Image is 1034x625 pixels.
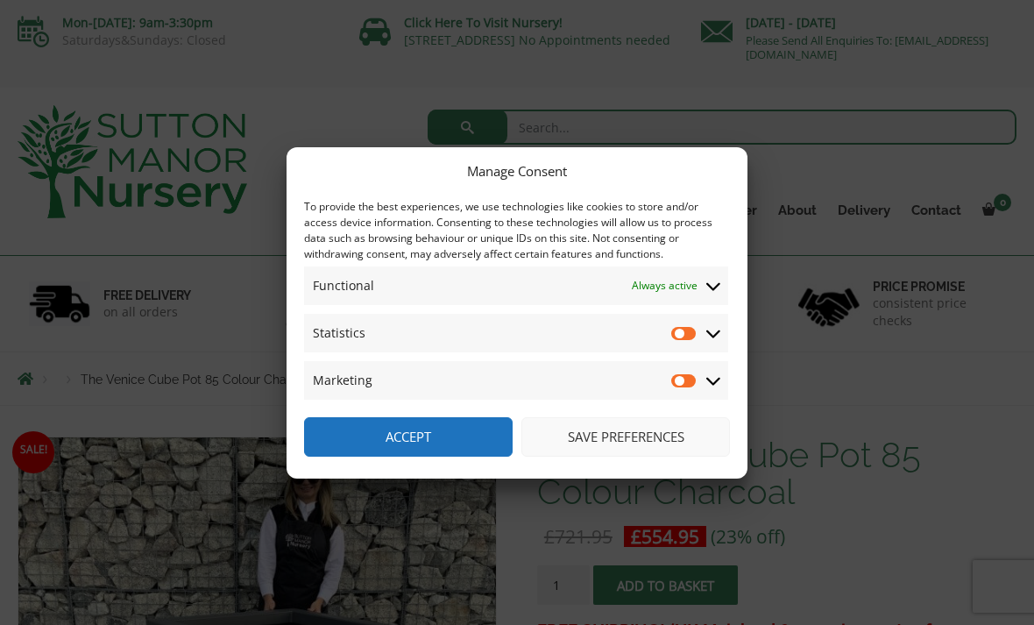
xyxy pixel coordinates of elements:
[632,275,698,296] span: Always active
[304,266,728,305] summary: Functional Always active
[313,370,372,391] span: Marketing
[304,361,728,400] summary: Marketing
[304,314,728,352] summary: Statistics
[467,160,567,181] div: Manage Consent
[313,275,374,296] span: Functional
[313,323,365,344] span: Statistics
[304,199,728,262] div: To provide the best experiences, we use technologies like cookies to store and/or access device i...
[304,417,513,457] button: Accept
[521,417,730,457] button: Save preferences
